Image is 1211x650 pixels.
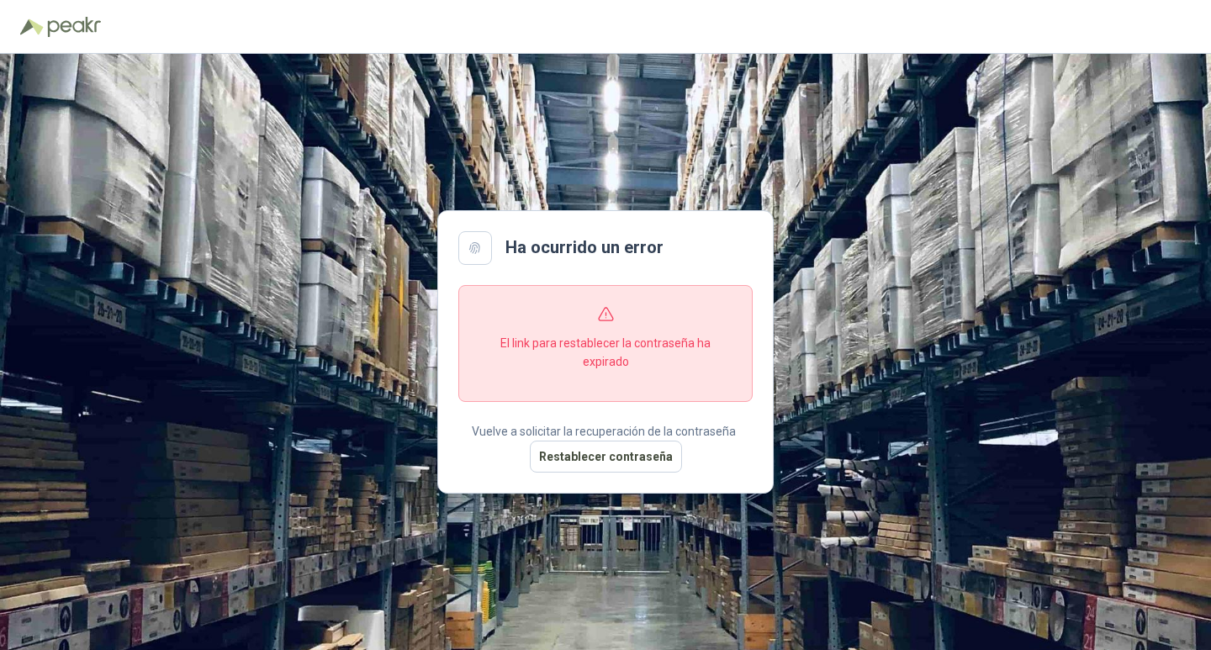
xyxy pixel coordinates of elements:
[479,334,732,371] p: El link para restablecer la contraseña ha expirado
[505,235,664,261] h2: Ha ocurrido un error
[47,17,101,37] img: Peakr
[472,422,739,441] p: Vuelve a solicitar la recuperación de la contraseña
[530,441,682,473] button: Restablecer contraseña
[20,18,44,35] img: Logo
